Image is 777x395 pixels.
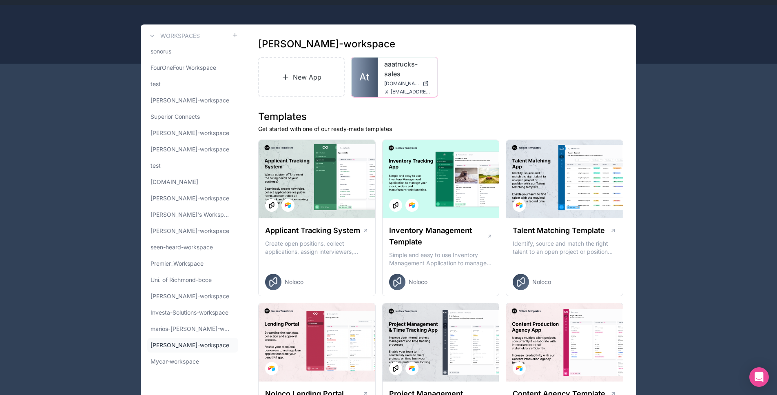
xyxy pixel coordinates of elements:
[147,207,238,222] a: [PERSON_NAME]'s Workspace
[147,305,238,320] a: Investa-Solutions-workspace
[258,38,395,51] h1: [PERSON_NAME]-workspace
[384,59,431,79] a: aaatrucks-sales
[147,60,238,75] a: FourOneFour Workspace
[151,341,229,349] span: [PERSON_NAME]-workspace
[151,308,228,317] span: Investa-Solutions-workspace
[513,225,605,236] h1: Talent Matching Template
[147,338,238,353] a: [PERSON_NAME]-workspace
[151,129,229,137] span: [PERSON_NAME]-workspace
[147,191,238,206] a: [PERSON_NAME]-workspace
[147,289,238,304] a: [PERSON_NAME]-workspace
[268,365,275,372] img: Airtable Logo
[151,80,161,88] span: test
[151,64,216,72] span: FourOneFour Workspace
[147,126,238,140] a: [PERSON_NAME]-workspace
[285,202,291,209] img: Airtable Logo
[384,80,431,87] a: [DOMAIN_NAME]
[151,325,232,333] span: marios-[PERSON_NAME]-workspace
[513,240,616,256] p: Identify, source and match the right talent to an open project or position with our Talent Matchi...
[151,162,161,170] span: test
[147,44,238,59] a: sonorus
[285,278,303,286] span: Noloco
[391,89,431,95] span: [EMAIL_ADDRESS][DOMAIN_NAME]
[147,142,238,157] a: [PERSON_NAME]-workspace
[147,322,238,336] a: marios-[PERSON_NAME]-workspace
[147,175,238,189] a: [DOMAIN_NAME]
[151,260,204,268] span: Premier_Workspace
[258,110,623,123] h1: Templates
[147,158,238,173] a: test
[258,57,345,97] a: New App
[147,109,238,124] a: Superior Connects
[409,278,427,286] span: Noloco
[147,256,238,271] a: Premier_Workspace
[749,367,769,387] div: Open Intercom Messenger
[151,178,198,186] span: [DOMAIN_NAME]
[151,194,229,202] span: [PERSON_NAME]-workspace
[151,227,229,235] span: [PERSON_NAME]-workspace
[147,31,200,41] a: Workspaces
[151,243,213,251] span: seen-heard-workspace
[151,292,229,300] span: [PERSON_NAME]-workspace
[147,224,238,238] a: [PERSON_NAME]-workspace
[147,354,238,369] a: Mycar-workspace
[516,365,522,372] img: Airtable Logo
[151,211,232,219] span: [PERSON_NAME]'s Workspace
[352,58,378,97] a: At
[151,357,199,366] span: Mycar-workspace
[147,77,238,91] a: test
[516,202,522,209] img: Airtable Logo
[359,71,370,84] span: At
[258,125,623,133] p: Get started with one of our ready-made templates
[532,278,551,286] span: Noloco
[389,225,487,248] h1: Inventory Management Template
[409,365,415,372] img: Airtable Logo
[384,80,419,87] span: [DOMAIN_NAME]
[151,113,200,121] span: Superior Connects
[147,240,238,255] a: seen-heard-workspace
[151,47,171,55] span: sonorus
[147,273,238,287] a: Uni. of Richmond-bcce
[409,202,415,209] img: Airtable Logo
[265,240,369,256] p: Create open positions, collect applications, assign interviewers, centralise candidate feedback a...
[389,251,493,267] p: Simple and easy to use Inventory Management Application to manage your stock, orders and Manufact...
[151,276,212,284] span: Uni. of Richmond-bcce
[151,96,229,104] span: [PERSON_NAME]-workspace
[151,145,229,153] span: [PERSON_NAME]-workspace
[147,93,238,108] a: [PERSON_NAME]-workspace
[265,225,360,236] h1: Applicant Tracking System
[160,32,200,40] h3: Workspaces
